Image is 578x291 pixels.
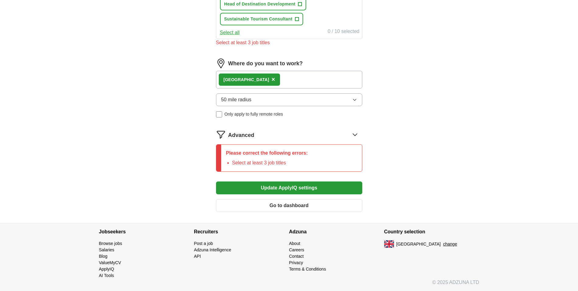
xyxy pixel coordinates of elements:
[216,199,362,212] button: Go to dashboard
[216,39,362,46] div: Select at least 3 job titles
[216,111,222,117] input: Only apply to fully remote roles
[225,111,283,117] span: Only apply to fully remote roles
[194,247,231,252] a: Adzuna Intelligence
[220,29,240,36] button: Select all
[99,267,114,271] a: ApplyIQ
[99,260,121,265] a: ValueMyCV
[224,77,269,83] div: [GEOGRAPHIC_DATA]
[226,149,308,157] p: Please correct the following errors:
[216,130,226,139] img: filter
[443,241,457,247] button: change
[228,131,254,139] span: Advanced
[396,241,441,247] span: [GEOGRAPHIC_DATA]
[194,241,213,246] a: Post a job
[99,247,115,252] a: Salaries
[289,241,300,246] a: About
[216,93,362,106] button: 50 mile radius
[221,96,252,103] span: 50 mile radius
[289,247,304,252] a: Careers
[99,254,108,259] a: Blog
[194,254,201,259] a: API
[224,16,293,22] span: Sustainable Tourism Consultant
[271,76,275,83] span: ×
[384,223,479,240] h4: Country selection
[232,159,308,167] li: Select at least 3 job titles
[289,267,326,271] a: Terms & Conditions
[271,75,275,84] button: ×
[384,240,394,248] img: UK flag
[94,279,484,291] div: © 2025 ADZUNA LTD
[289,260,303,265] a: Privacy
[220,13,303,25] button: Sustainable Tourism Consultant
[99,241,122,246] a: Browse jobs
[228,59,303,68] label: Where do you want to work?
[99,273,114,278] a: AI Tools
[289,254,304,259] a: Contact
[216,181,362,194] button: Update ApplyIQ settings
[328,28,359,36] div: 0 / 10 selected
[216,59,226,68] img: location.png
[224,1,296,7] span: Head of Destination Development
